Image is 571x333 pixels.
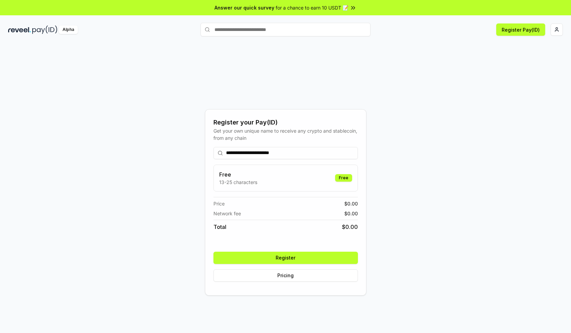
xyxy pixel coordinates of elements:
img: pay_id [32,26,57,34]
button: Pricing [213,269,358,282]
img: reveel_dark [8,26,31,34]
p: 13-25 characters [219,179,257,186]
span: Price [213,200,225,207]
span: $ 0.00 [344,200,358,207]
button: Register Pay(ID) [496,23,545,36]
div: Register your Pay(ID) [213,118,358,127]
span: Network fee [213,210,241,217]
span: Answer our quick survey [214,4,274,11]
div: Get your own unique name to receive any crypto and stablecoin, from any chain [213,127,358,141]
span: $ 0.00 [344,210,358,217]
span: for a chance to earn 10 USDT 📝 [276,4,348,11]
span: Total [213,223,226,231]
h3: Free [219,170,257,179]
div: Free [335,174,352,182]
span: $ 0.00 [342,223,358,231]
div: Alpha [59,26,78,34]
button: Register [213,252,358,264]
